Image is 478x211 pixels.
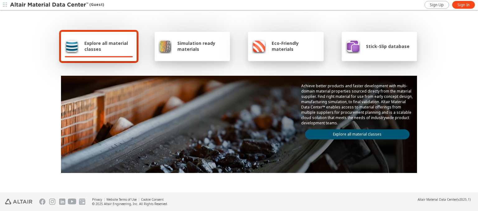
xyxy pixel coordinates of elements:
span: Explore all material classes [84,40,133,52]
img: Explore all material classes [65,39,79,54]
div: © 2025 Altair Engineering, Inc. All Rights Reserved. [92,202,168,206]
span: Eco-Friendly materials [272,40,320,52]
img: Simulation ready materials [158,39,172,54]
a: Cookie Consent [141,197,164,202]
span: Sign In [457,2,470,7]
span: Altair Material Data Center [418,197,457,202]
img: Stick-Slip database [345,39,360,54]
a: Sign In [452,1,475,9]
div: (Guest) [10,2,104,8]
p: Achieve better products and faster development with multi-domain material properties sourced dire... [301,83,413,126]
div: (v2025.1) [418,197,471,202]
img: Altair Material Data Center [10,2,89,8]
a: Privacy [92,197,102,202]
img: Eco-Friendly materials [252,39,266,54]
a: Sign Up [424,1,449,9]
img: Altair Engineering [5,199,32,204]
a: Explore all material classes [305,129,410,139]
span: Stick-Slip database [366,43,410,49]
span: Simulation ready materials [177,40,226,52]
span: Sign Up [430,2,444,7]
a: Website Terms of Use [106,197,137,202]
